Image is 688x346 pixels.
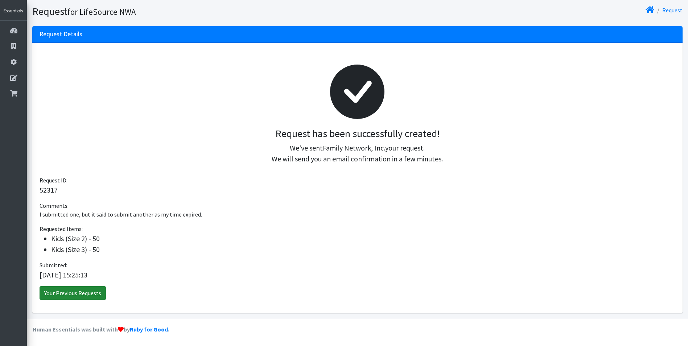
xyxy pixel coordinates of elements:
[40,185,675,195] p: 52317
[130,326,168,333] a: Ruby for Good
[40,286,106,300] a: Your Previous Requests
[3,8,24,14] img: HumanEssentials
[662,7,683,14] a: Request
[67,7,136,17] small: for LifeSource NWA
[45,143,669,164] p: We've sent your request. We will send you an email confirmation in a few minutes.
[32,5,355,18] h1: Request
[51,233,675,244] li: Kids (Size 2) - 50
[45,128,669,140] h3: Request has been successfully created!
[40,269,675,280] p: [DATE] 15:25:13
[40,261,67,269] span: Submitted:
[51,244,675,255] li: Kids (Size 3) - 50
[40,225,83,232] span: Requested Items:
[40,210,675,219] p: I submitted one, but it said to submit another as my time expired.
[40,202,69,209] span: Comments:
[40,30,82,38] h3: Request Details
[323,143,385,152] span: Family Network, Inc.
[33,326,169,333] strong: Human Essentials was built with by .
[40,177,67,184] span: Request ID:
